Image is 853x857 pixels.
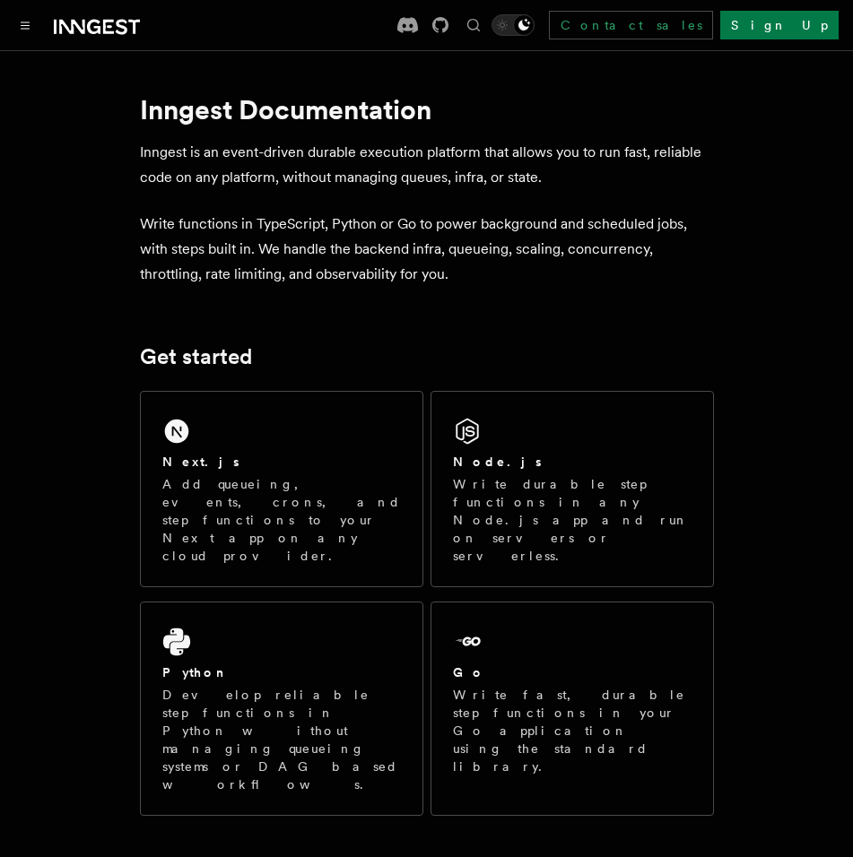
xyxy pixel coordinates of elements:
h2: Python [162,663,229,681]
h2: Go [453,663,485,681]
p: Develop reliable step functions in Python without managing queueing systems or DAG based workflows. [162,686,401,793]
a: Contact sales [549,11,713,39]
button: Toggle navigation [14,14,36,36]
p: Add queueing, events, crons, and step functions to your Next app on any cloud provider. [162,475,401,565]
a: Node.jsWrite durable step functions in any Node.js app and run on servers or serverless. [431,391,714,587]
a: Get started [140,344,252,369]
a: PythonDevelop reliable step functions in Python without managing queueing systems or DAG based wo... [140,602,423,816]
p: Write fast, durable step functions in your Go application using the standard library. [453,686,692,775]
button: Toggle dark mode [492,14,535,36]
a: GoWrite fast, durable step functions in your Go application using the standard library. [431,602,714,816]
p: Inngest is an event-driven durable execution platform that allows you to run fast, reliable code ... [140,140,714,190]
p: Write durable step functions in any Node.js app and run on servers or serverless. [453,475,692,565]
h2: Node.js [453,453,542,471]
button: Find something... [463,14,484,36]
p: Write functions in TypeScript, Python or Go to power background and scheduled jobs, with steps bu... [140,212,714,287]
a: Next.jsAdd queueing, events, crons, and step functions to your Next app on any cloud provider. [140,391,423,587]
h2: Next.js [162,453,239,471]
h1: Inngest Documentation [140,93,714,126]
a: Sign Up [720,11,839,39]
